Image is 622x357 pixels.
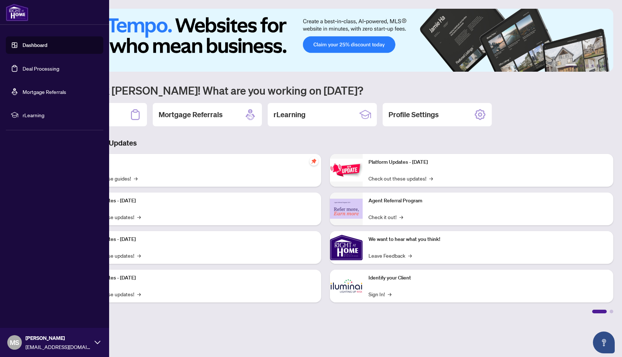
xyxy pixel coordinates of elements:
img: Platform Updates - June 23, 2025 [330,159,363,182]
img: We want to hear what you think! [330,231,363,264]
img: Slide 0 [38,9,613,72]
a: Check out these updates!→ [368,174,433,182]
span: → [137,213,141,221]
a: Dashboard [23,42,47,48]
span: → [388,290,391,298]
p: We want to hear what you think! [368,235,607,243]
p: Platform Updates - [DATE] [76,274,315,282]
img: Identify your Client [330,270,363,302]
button: 4 [591,64,594,67]
p: Platform Updates - [DATE] [76,197,315,205]
span: pushpin [310,157,318,166]
button: 5 [597,64,600,67]
span: → [137,251,141,259]
span: → [399,213,403,221]
a: Mortgage Referrals [23,88,66,95]
h1: Welcome back [PERSON_NAME]! What are you working on [DATE]? [38,83,613,97]
a: Sign In!→ [368,290,391,298]
span: MS [10,337,19,348]
button: 6 [603,64,606,67]
h2: Mortgage Referrals [159,110,223,120]
a: Deal Processing [23,65,59,72]
span: → [408,251,412,259]
button: 3 [586,64,589,67]
a: Leave Feedback→ [368,251,412,259]
p: Identify your Client [368,274,607,282]
span: → [429,174,433,182]
h2: Profile Settings [388,110,439,120]
h2: rLearning [274,110,306,120]
p: Platform Updates - [DATE] [76,235,315,243]
a: Check it out!→ [368,213,403,221]
p: Self-Help [76,158,315,166]
button: 1 [565,64,577,67]
span: [EMAIL_ADDRESS][DOMAIN_NAME] [25,343,91,351]
img: logo [6,4,28,21]
span: [PERSON_NAME] [25,334,91,342]
span: → [134,174,137,182]
p: Agent Referral Program [368,197,607,205]
span: → [137,290,141,298]
p: Platform Updates - [DATE] [368,158,607,166]
img: Agent Referral Program [330,199,363,219]
span: rLearning [23,111,98,119]
h3: Brokerage & Industry Updates [38,138,613,148]
button: Open asap [593,332,615,353]
button: 2 [580,64,583,67]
